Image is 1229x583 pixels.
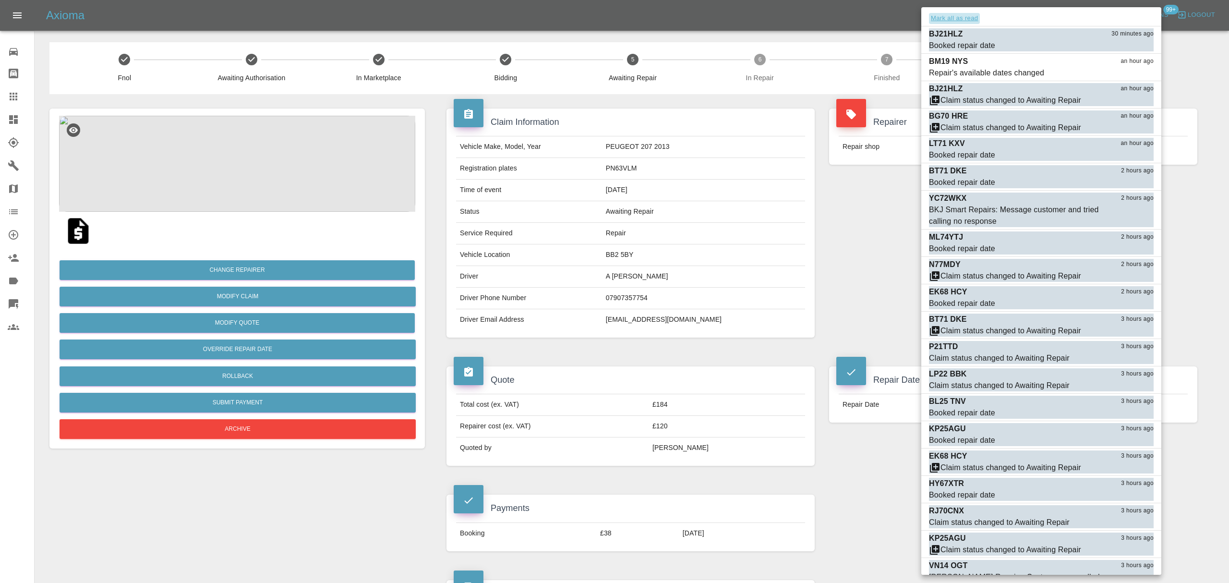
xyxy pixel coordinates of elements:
p: EK68 HCY [929,286,967,298]
div: Booked repair date [929,407,995,419]
div: Booked repair date [929,243,995,255]
p: EK68 HCY [929,450,967,462]
p: KP25AGU [929,533,966,544]
p: BG70 HRE [929,110,968,122]
p: ML74YTJ [929,231,963,243]
span: 3 hours ago [1121,342,1154,352]
div: Claim status changed to Awaiting Repair [940,325,1081,337]
div: Claim status changed to Awaiting Repair [940,95,1081,106]
div: Claim status changed to Awaiting Repair [940,270,1081,282]
div: Claim status changed to Awaiting Repair [940,462,1081,474]
span: 3 hours ago [1121,479,1154,488]
span: 2 hours ago [1121,166,1154,176]
p: BT71 DKE [929,165,967,177]
p: LT71 KXV [929,138,965,149]
span: 3 hours ago [1121,424,1154,434]
p: BJ21HLZ [929,28,963,40]
button: Mark all as read [929,13,980,24]
p: BJ21HLZ [929,83,963,95]
span: 2 hours ago [1121,287,1154,297]
div: Booked repair date [929,40,995,51]
p: BT71 DKE [929,314,967,325]
p: LP22 BBK [929,368,967,380]
div: Claim status changed to Awaiting Repair [929,380,1070,391]
span: 3 hours ago [1121,534,1154,543]
div: Booked repair date [929,149,995,161]
span: an hour ago [1121,57,1154,66]
div: Booked repair date [929,435,995,446]
p: YC72WKX [929,193,966,204]
span: 3 hours ago [1121,315,1154,324]
div: Claim status changed to Awaiting Repair [929,352,1070,364]
span: 2 hours ago [1121,260,1154,269]
div: Claim status changed to Awaiting Repair [940,544,1081,556]
p: HY67XTR [929,478,964,489]
div: Claim status changed to Awaiting Repair [929,517,1070,528]
span: an hour ago [1121,139,1154,148]
span: an hour ago [1121,111,1154,121]
span: 3 hours ago [1121,506,1154,516]
p: N77MDY [929,259,961,270]
span: an hour ago [1121,84,1154,94]
p: RJ70CNX [929,505,964,517]
span: 3 hours ago [1121,369,1154,379]
p: BL25 TNV [929,396,966,407]
span: 30 minutes ago [1111,29,1154,39]
span: 3 hours ago [1121,397,1154,406]
span: 2 hours ago [1121,232,1154,242]
div: Booked repair date [929,298,995,309]
div: Repair's available dates changed [929,67,1044,79]
p: P21TTD [929,341,958,352]
span: 3 hours ago [1121,561,1154,571]
div: BKJ Smart Repairs: Message customer and tried calling no response [929,204,1106,227]
div: Booked repair date [929,489,995,501]
p: VN14 OGT [929,560,967,571]
p: KP25AGU [929,423,966,435]
p: BM19 NYS [929,56,968,67]
span: 3 hours ago [1121,451,1154,461]
span: 2 hours ago [1121,194,1154,203]
div: Booked repair date [929,177,995,188]
div: Claim status changed to Awaiting Repair [940,122,1081,134]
